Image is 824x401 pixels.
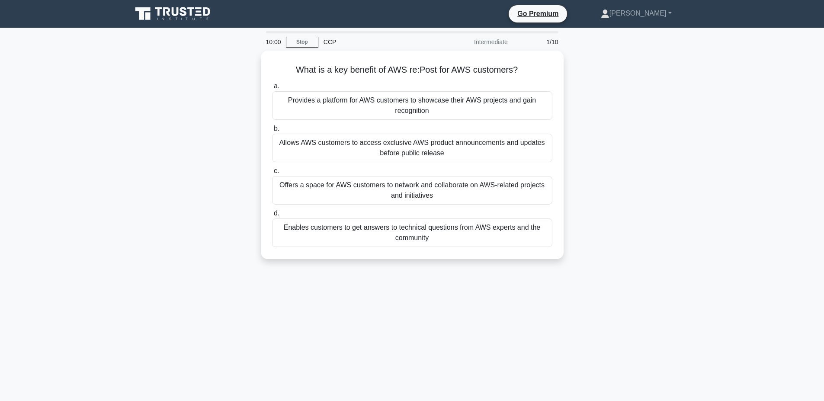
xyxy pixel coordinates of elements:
[318,33,437,51] div: CCP
[261,33,286,51] div: 10:00
[512,8,564,19] a: Go Premium
[272,91,552,120] div: Provides a platform for AWS customers to showcase their AWS projects and gain recognition
[437,33,513,51] div: Intermediate
[513,33,564,51] div: 1/10
[272,218,552,247] div: Enables customers to get answers to technical questions from AWS experts and the community
[272,176,552,205] div: Offers a space for AWS customers to network and collaborate on AWS-related projects and initiatives
[271,64,553,76] h5: What is a key benefit of AWS re:Post for AWS customers?
[286,37,318,48] a: Stop
[274,82,279,90] span: a.
[580,5,693,22] a: [PERSON_NAME]
[274,209,279,217] span: d.
[274,167,279,174] span: c.
[274,125,279,132] span: b.
[272,134,552,162] div: Allows AWS customers to access exclusive AWS product announcements and updates before public release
